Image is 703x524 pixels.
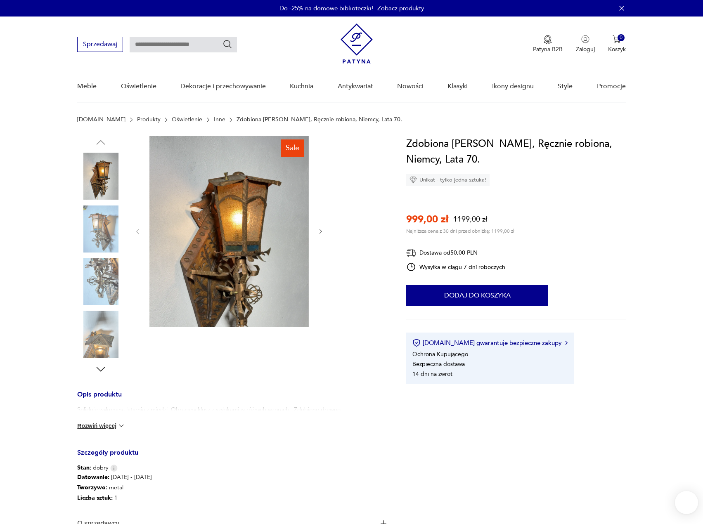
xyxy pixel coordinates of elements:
b: Stan: [77,464,91,472]
span: dobry [77,464,108,472]
img: Ikona dostawy [406,248,416,258]
button: Patyna B2B [533,35,563,53]
b: Datowanie : [77,473,109,481]
img: Patyna - sklep z meblami i dekoracjami vintage [341,24,373,64]
img: chevron down [117,422,125,430]
p: Solidnie wykonana latarnia z miedzi. Obracany klosz z szybkami w różnych wzorach. Zdobione drewno [77,406,341,414]
iframe: Smartsupp widget button [675,491,698,514]
li: 14 dni na zwrot [412,370,452,378]
a: Inne [214,116,225,123]
img: Ikona medalu [544,35,552,44]
div: 0 [618,34,625,41]
p: Najniższa cena z 30 dni przed obniżką: 1199,00 zł [406,228,514,234]
img: Zdjęcie produktu Zdobiona Miedziana Latarnia, Ręcznie robiona, Niemcy, Lata 70. [77,153,124,200]
a: Dekoracje i przechowywanie [180,71,266,102]
a: Oświetlenie [172,116,202,123]
a: Klasyki [447,71,468,102]
a: Sprzedawaj [77,42,123,48]
a: Nowości [397,71,424,102]
p: Do -25% na domowe biblioteczki! [279,4,373,12]
a: Produkty [137,116,161,123]
p: 999,00 zł [406,212,448,226]
b: Liczba sztuk: [77,494,113,502]
a: [DOMAIN_NAME] [77,116,125,123]
h3: Szczegóły produktu [77,450,386,464]
a: Kuchnia [290,71,313,102]
p: Patyna B2B [533,45,563,53]
button: Zaloguj [576,35,595,53]
div: Unikat - tylko jedna sztuka! [406,174,490,186]
button: 0Koszyk [608,35,626,53]
p: 1199,00 zł [453,214,487,224]
a: Zobacz produkty [377,4,424,12]
h3: Opis produktu [77,392,386,406]
p: Koszyk [608,45,626,53]
img: Ikona koszyka [613,35,621,43]
img: Ikonka użytkownika [581,35,589,43]
a: Antykwariat [338,71,373,102]
div: Dostawa od 50,00 PLN [406,248,505,258]
img: Zdjęcie produktu Zdobiona Miedziana Latarnia, Ręcznie robiona, Niemcy, Lata 70. [149,136,309,349]
img: Ikona strzałki w prawo [565,341,568,345]
a: Meble [77,71,97,102]
h1: Zdobiona [PERSON_NAME], Ręcznie robiona, Niemcy, Lata 70. [406,136,625,168]
img: Ikona certyfikatu [412,339,421,347]
div: Wysyłka w ciągu 7 dni roboczych [406,262,505,272]
img: Zdjęcie produktu Zdobiona Miedziana Latarnia, Ręcznie robiona, Niemcy, Lata 70. [77,311,124,358]
button: Szukaj [222,39,232,49]
button: Sprzedawaj [77,37,123,52]
a: Ikony designu [492,71,534,102]
li: Bezpieczna dostawa [412,360,465,368]
b: Tworzywo : [77,484,107,491]
p: [DATE] - [DATE] [77,472,152,482]
a: Oświetlenie [121,71,156,102]
p: Zdobiona [PERSON_NAME], Ręcznie robiona, Niemcy, Lata 70. [237,116,402,123]
img: Zdjęcie produktu Zdobiona Miedziana Latarnia, Ręcznie robiona, Niemcy, Lata 70. [77,258,124,305]
button: [DOMAIN_NAME] gwarantuje bezpieczne zakupy [412,339,567,347]
img: Ikona diamentu [409,176,417,184]
a: Promocje [597,71,626,102]
a: Style [558,71,573,102]
img: Info icon [110,465,118,472]
p: metal [77,482,152,493]
li: Ochrona Kupującego [412,350,468,358]
p: 1 [77,493,152,503]
button: Dodaj do koszyka [406,285,548,306]
img: Zdjęcie produktu Zdobiona Miedziana Latarnia, Ręcznie robiona, Niemcy, Lata 70. [77,205,124,253]
div: Sale [281,139,304,157]
a: Ikona medaluPatyna B2B [533,35,563,53]
p: Zaloguj [576,45,595,53]
button: Rozwiń więcej [77,422,125,430]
